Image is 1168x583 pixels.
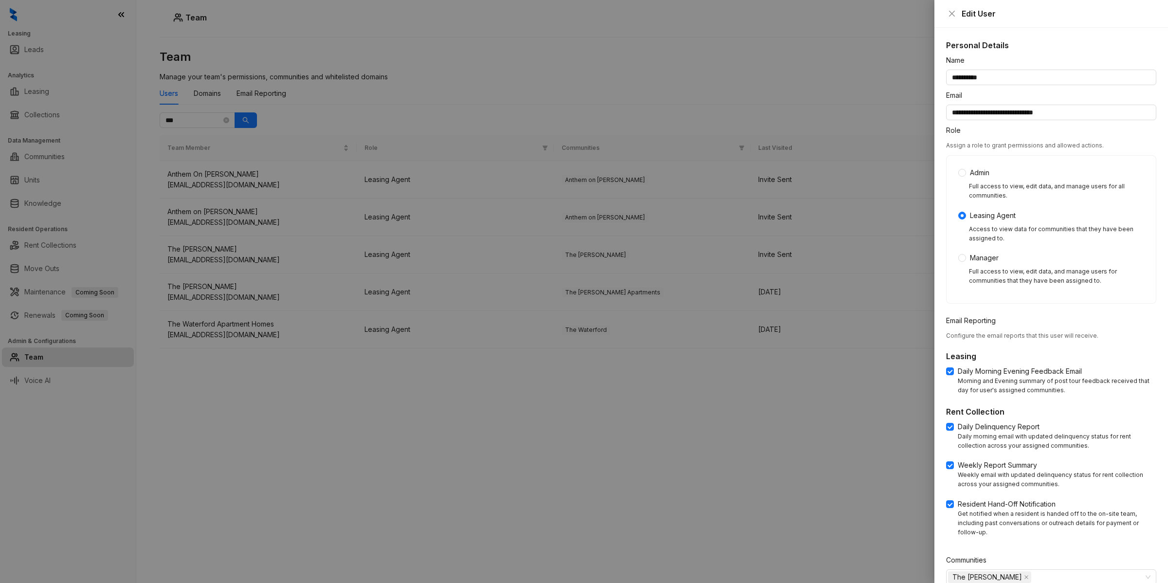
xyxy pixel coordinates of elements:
input: Name [946,70,1156,85]
span: The Arnold [948,571,1031,583]
div: Morning and Evening summary of post tour feedback received that day for user's assigned communities. [958,377,1156,395]
div: Full access to view, edit data, and manage users for communities that they have been assigned to. [969,267,1144,286]
div: Get notified when a resident is handed off to the on-site team, including past conversations or o... [958,510,1156,537]
span: Assign a role to grant permissions and allowed actions. [946,142,1104,149]
span: Resident Hand-Off Notification [954,499,1059,510]
span: Daily Delinquency Report [954,421,1043,432]
button: Close [946,8,958,19]
label: Email Reporting [946,315,1002,326]
h5: Personal Details [946,39,1156,51]
div: Access to view data for communities that they have been assigned to. [969,225,1144,243]
h5: Leasing [946,350,1156,362]
div: Edit User [962,8,1156,19]
span: Daily Morning Evening Feedback Email [954,366,1086,377]
span: The [PERSON_NAME] [952,572,1022,583]
input: Email [946,105,1156,120]
span: Admin [966,167,993,178]
label: Name [946,55,971,66]
span: close [1024,575,1029,580]
div: Full access to view, edit data, and manage users for all communities. [969,182,1144,200]
label: Role [946,125,967,136]
h5: Rent Collection [946,406,1156,418]
span: Manager [966,253,1003,263]
label: Email [946,90,968,101]
span: Configure the email reports that this user will receive. [946,332,1098,339]
label: Communities [946,555,993,565]
span: Leasing Agent [966,210,1020,221]
span: close [948,10,956,18]
span: Weekly Report Summary [954,460,1041,471]
div: Daily morning email with updated delinquency status for rent collection across your assigned comm... [958,432,1156,451]
div: Weekly email with updated delinquency status for rent collection across your assigned communities. [958,471,1156,489]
